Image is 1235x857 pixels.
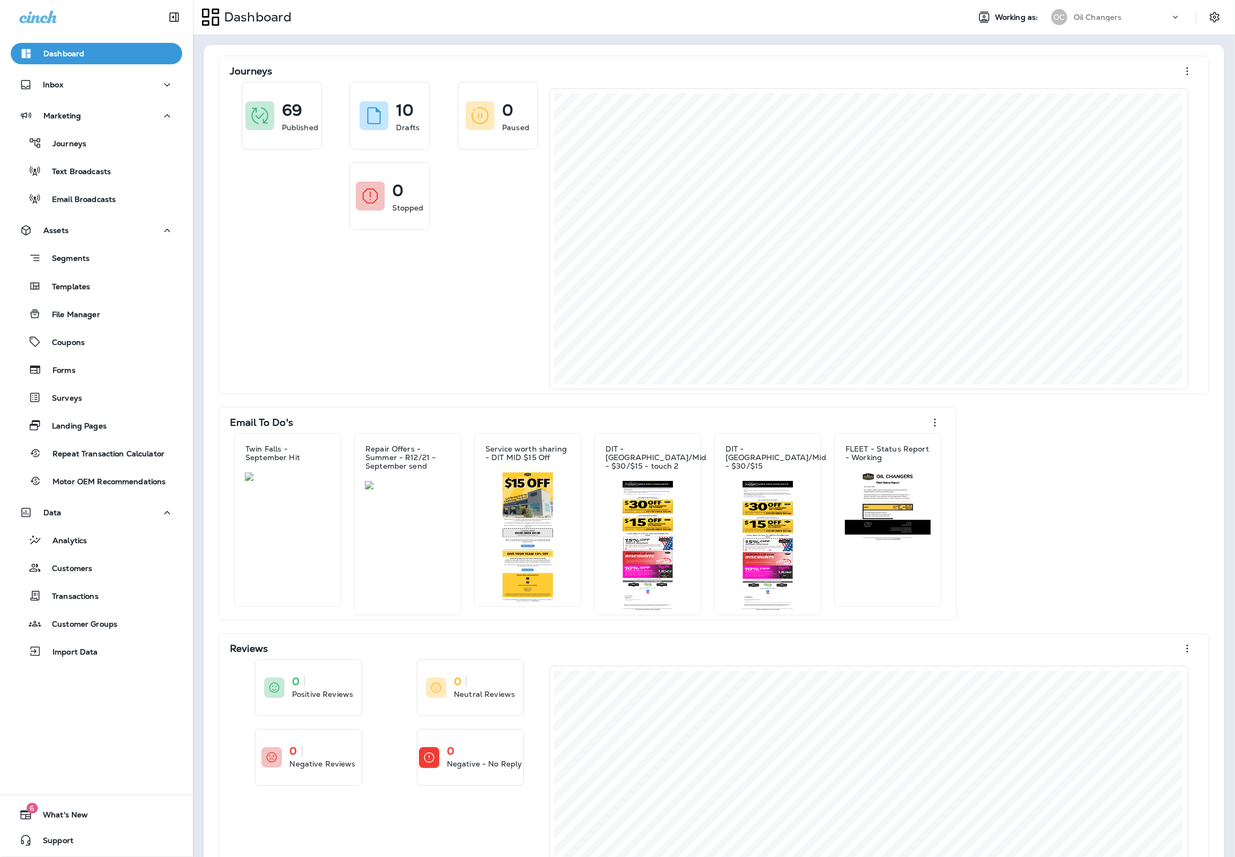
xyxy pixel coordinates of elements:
[42,648,98,658] p: Import Data
[365,481,451,490] img: f8fcebbe-a018-4822-a5ad-a78d73e27aaa.jpg
[485,472,571,602] img: 893fdf73-fd18-4320-99f8-e376b96ff4d0.jpg
[41,338,85,348] p: Coupons
[11,830,182,851] button: Support
[230,417,293,428] p: Email To Do's
[11,220,182,241] button: Assets
[11,132,182,154] button: Journeys
[41,592,99,602] p: Transactions
[26,803,38,814] span: 6
[41,564,92,574] p: Customers
[11,74,182,95] button: Inbox
[41,195,116,205] p: Email Broadcasts
[289,758,355,769] p: Negative Reviews
[11,160,182,182] button: Text Broadcasts
[11,584,182,607] button: Transactions
[11,612,182,635] button: Customer Groups
[42,139,86,149] p: Journeys
[11,470,182,492] button: Motor OEM Recommendations
[845,472,931,541] img: 6934bbbe-56f4-4625-a5fc-a1e5a09f520c.jpg
[282,105,302,116] p: 69
[11,187,182,210] button: Email Broadcasts
[11,330,182,353] button: Coupons
[11,557,182,579] button: Customers
[454,689,515,700] p: Neutral Reviews
[11,529,182,551] button: Analytics
[11,246,182,269] button: Segments
[42,366,76,376] p: Forms
[41,422,107,432] p: Landing Pages
[485,445,570,462] p: Service worth sharing - DIT MID $15 Off
[11,303,182,325] button: File Manager
[11,414,182,437] button: Landing Pages
[292,689,353,700] p: Positive Reviews
[41,282,90,292] p: Templates
[11,105,182,126] button: Marketing
[43,226,69,235] p: Assets
[11,502,182,523] button: Data
[502,105,513,116] p: 0
[605,445,706,470] p: DIT - [GEOGRAPHIC_DATA]/Mid - $30/$15 - touch 2
[245,472,331,481] img: ce429540-a42c-42d7-a240-76ad4d562121.jpg
[42,536,87,546] p: Analytics
[11,275,182,297] button: Templates
[43,111,81,120] p: Marketing
[11,358,182,381] button: Forms
[42,449,164,460] p: Repeat Transaction Calculator
[725,445,826,470] p: DIT - [GEOGRAPHIC_DATA]/Mid - $30/$15
[11,804,182,825] button: 6What's New
[396,122,420,133] p: Drafts
[11,640,182,663] button: Import Data
[41,254,89,265] p: Segments
[41,310,100,320] p: File Manager
[845,445,930,462] p: FLEET - Status Report - Working
[159,6,189,28] button: Collapse Sidebar
[392,202,424,213] p: Stopped
[447,746,454,756] p: 0
[1074,13,1122,21] p: Oil Changers
[32,836,73,849] span: Support
[396,105,414,116] p: 10
[32,810,88,823] span: What's New
[11,43,182,64] button: Dashboard
[1051,9,1067,25] div: OC
[220,9,291,25] p: Dashboard
[41,394,82,404] p: Surveys
[605,481,691,611] img: 690ef571-3fd6-4f2b-9eaf-db12245ac96b.jpg
[995,13,1041,22] span: Working as:
[365,445,450,470] p: Repair Offers - Summer - R12/21 - September send
[42,477,166,487] p: Motor OEM Recommendations
[43,508,62,517] p: Data
[289,746,297,756] p: 0
[230,643,268,654] p: Reviews
[43,49,84,58] p: Dashboard
[11,386,182,409] button: Surveys
[41,167,111,177] p: Text Broadcasts
[41,620,117,630] p: Customer Groups
[292,676,300,687] p: 0
[11,442,182,464] button: Repeat Transaction Calculator
[1205,7,1224,27] button: Settings
[245,445,330,462] p: Twin Falls - September Hit
[725,481,811,611] img: 5b01f469-024d-4218-9afa-a9706619be4a.jpg
[447,758,522,769] p: Negative - No Reply
[230,66,272,77] p: Journeys
[502,122,529,133] p: Paused
[282,122,318,133] p: Published
[392,185,403,196] p: 0
[454,676,461,687] p: 0
[43,80,63,89] p: Inbox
